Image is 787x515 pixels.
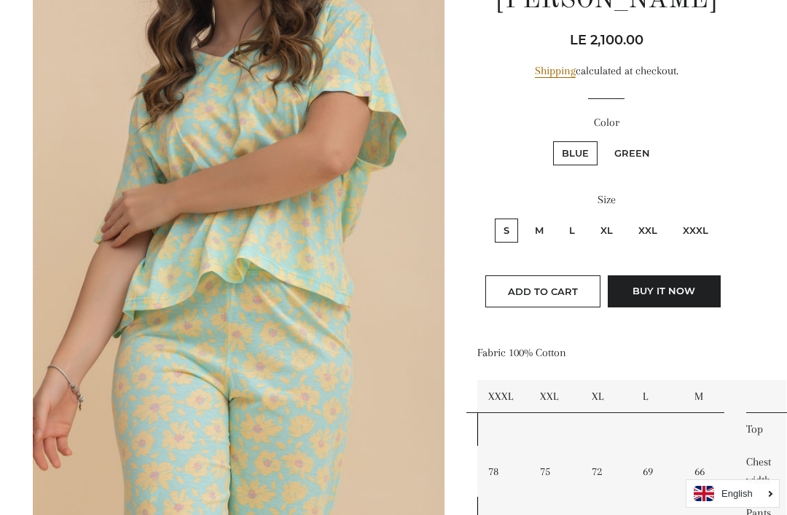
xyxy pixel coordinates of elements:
[477,344,736,362] p: Fabric 100% Cotton
[477,62,736,80] div: calculated at checkout.
[560,219,584,243] label: L
[570,32,643,48] span: LE 2,100.00
[477,380,529,413] td: XXXL
[508,286,578,297] span: Add to Cart
[477,114,736,132] label: Color
[485,275,600,307] button: Add to Cart
[581,446,633,497] td: 72
[477,191,736,209] label: Size
[529,380,581,413] td: XXL
[694,486,772,501] a: English
[606,141,659,165] label: Green
[477,446,529,497] td: 78
[581,380,633,413] td: XL
[735,446,787,497] td: Chest width
[632,446,684,497] td: 69
[553,141,598,165] label: Blue
[735,413,787,446] td: Top
[608,275,721,307] button: Buy it now
[535,64,576,78] a: Shipping
[495,219,518,243] label: S
[684,446,735,497] td: 66
[592,219,622,243] label: XL
[632,380,684,413] td: L
[526,219,552,243] label: M
[529,446,581,497] td: 75
[630,219,666,243] label: XXL
[684,380,735,413] td: M
[721,489,753,498] i: English
[674,219,717,243] label: XXXL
